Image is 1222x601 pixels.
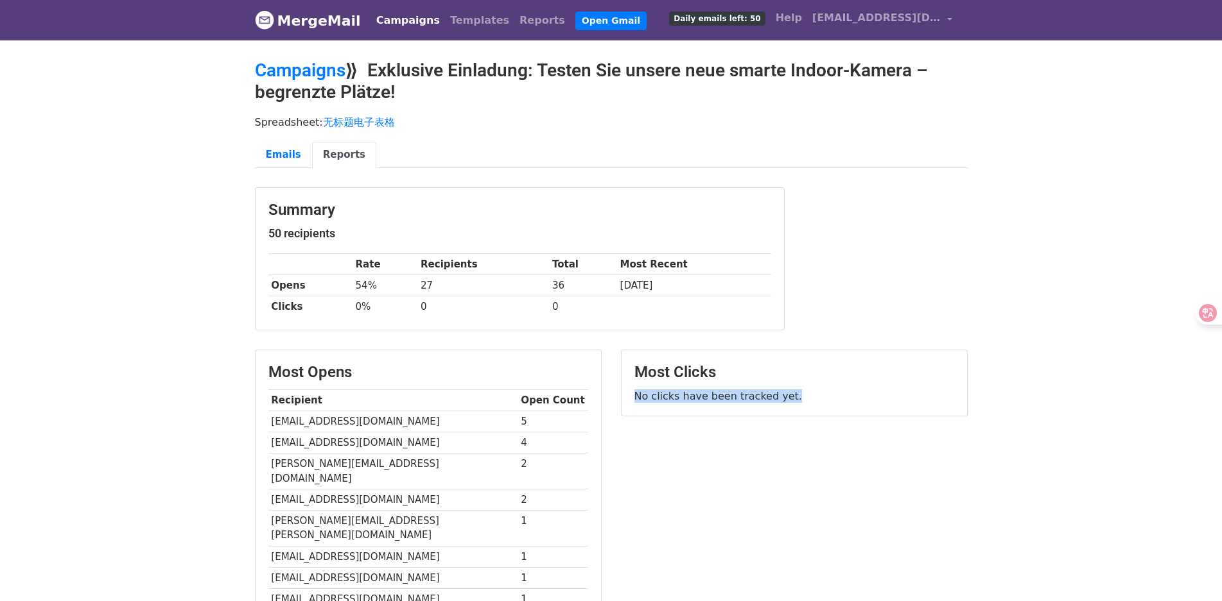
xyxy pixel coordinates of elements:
[268,390,518,411] th: Recipient
[268,546,518,567] td: [EMAIL_ADDRESS][DOMAIN_NAME]
[353,254,418,275] th: Rate
[312,142,376,168] a: Reports
[445,8,514,33] a: Templates
[617,275,771,296] td: [DATE]
[371,8,445,33] a: Campaigns
[268,363,588,382] h3: Most Opens
[1158,539,1222,601] div: 聊天小组件
[518,511,588,546] td: 1
[268,432,518,453] td: [EMAIL_ADDRESS][DOMAIN_NAME]
[268,511,518,546] td: [PERSON_NAME][EMAIL_ADDRESS][PERSON_NAME][DOMAIN_NAME]
[518,411,588,432] td: 5
[634,363,954,382] h3: Most Clicks
[353,296,418,317] td: 0%
[634,389,954,403] p: No clicks have been tracked yet.
[268,275,353,296] th: Opens
[417,254,549,275] th: Recipients
[268,567,518,588] td: [EMAIL_ADDRESS][DOMAIN_NAME]
[1158,539,1222,601] iframe: Chat Widget
[268,453,518,489] td: [PERSON_NAME][EMAIL_ADDRESS][DOMAIN_NAME]
[807,5,957,35] a: [EMAIL_ADDRESS][DOMAIN_NAME]
[268,226,771,241] h5: 50 recipients
[518,453,588,489] td: 2
[549,296,617,317] td: 0
[417,296,549,317] td: 0
[323,116,395,128] a: 无标题电子表格
[617,254,771,275] th: Most Recent
[518,390,588,411] th: Open Count
[812,10,941,26] span: [EMAIL_ADDRESS][DOMAIN_NAME]
[518,567,588,588] td: 1
[268,411,518,432] td: [EMAIL_ADDRESS][DOMAIN_NAME]
[518,546,588,567] td: 1
[514,8,570,33] a: Reports
[268,489,518,511] td: [EMAIL_ADDRESS][DOMAIN_NAME]
[353,275,418,296] td: 54%
[255,142,312,168] a: Emails
[771,5,807,31] a: Help
[255,115,968,129] p: Spreadsheet:
[268,201,771,219] h3: Summary
[518,432,588,453] td: 4
[664,5,770,31] a: Daily emails left: 50
[255,7,361,34] a: MergeMail
[549,254,617,275] th: Total
[255,10,274,30] img: MergeMail logo
[268,296,353,317] th: Clicks
[417,275,549,296] td: 27
[255,60,968,103] h2: ⟫ Exklusive Einladung: Testen Sie unsere neue smarte Indoor-Kamera – begrenzte Plätze!
[669,12,765,26] span: Daily emails left: 50
[255,60,345,81] a: Campaigns
[549,275,617,296] td: 36
[518,489,588,511] td: 2
[575,12,647,30] a: Open Gmail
